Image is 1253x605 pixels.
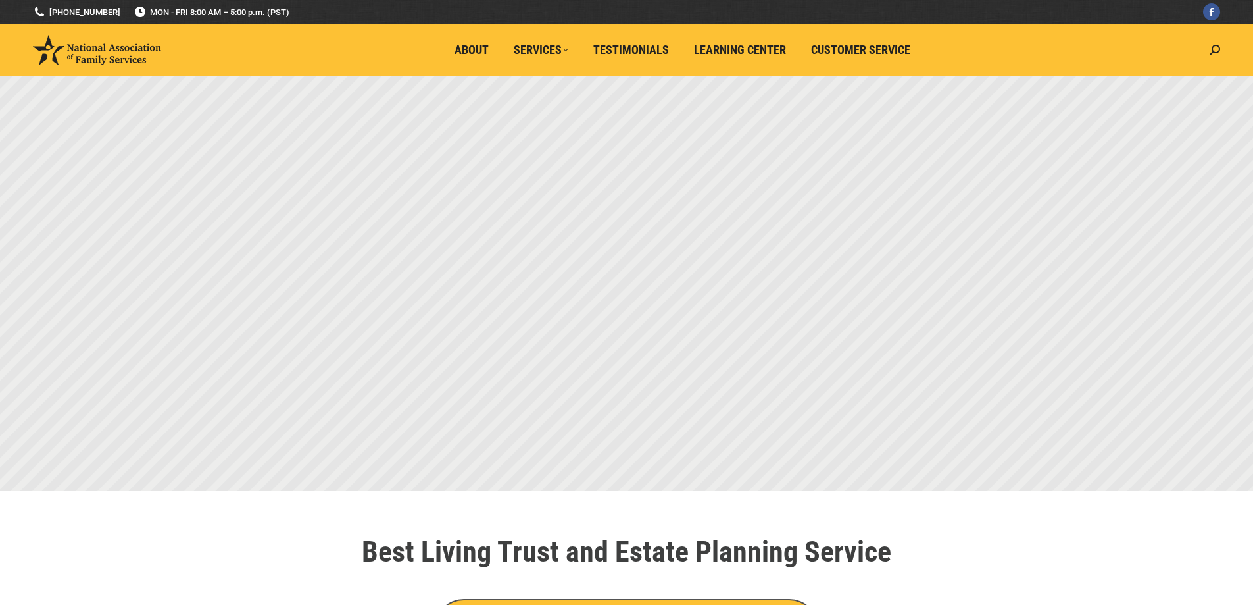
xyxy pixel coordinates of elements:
span: Services [514,43,568,57]
span: Testimonials [593,43,669,57]
span: About [455,43,489,57]
span: Learning Center [694,43,786,57]
a: Learning Center [685,38,795,63]
span: MON - FRI 8:00 AM – 5:00 p.m. (PST) [134,6,289,18]
a: Testimonials [584,38,678,63]
a: Facebook page opens in new window [1203,3,1220,20]
a: About [445,38,498,63]
span: Customer Service [811,43,910,57]
h1: Best Living Trust and Estate Planning Service [258,537,995,566]
a: Customer Service [802,38,920,63]
img: National Association of Family Services [33,35,161,65]
a: [PHONE_NUMBER] [33,6,120,18]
